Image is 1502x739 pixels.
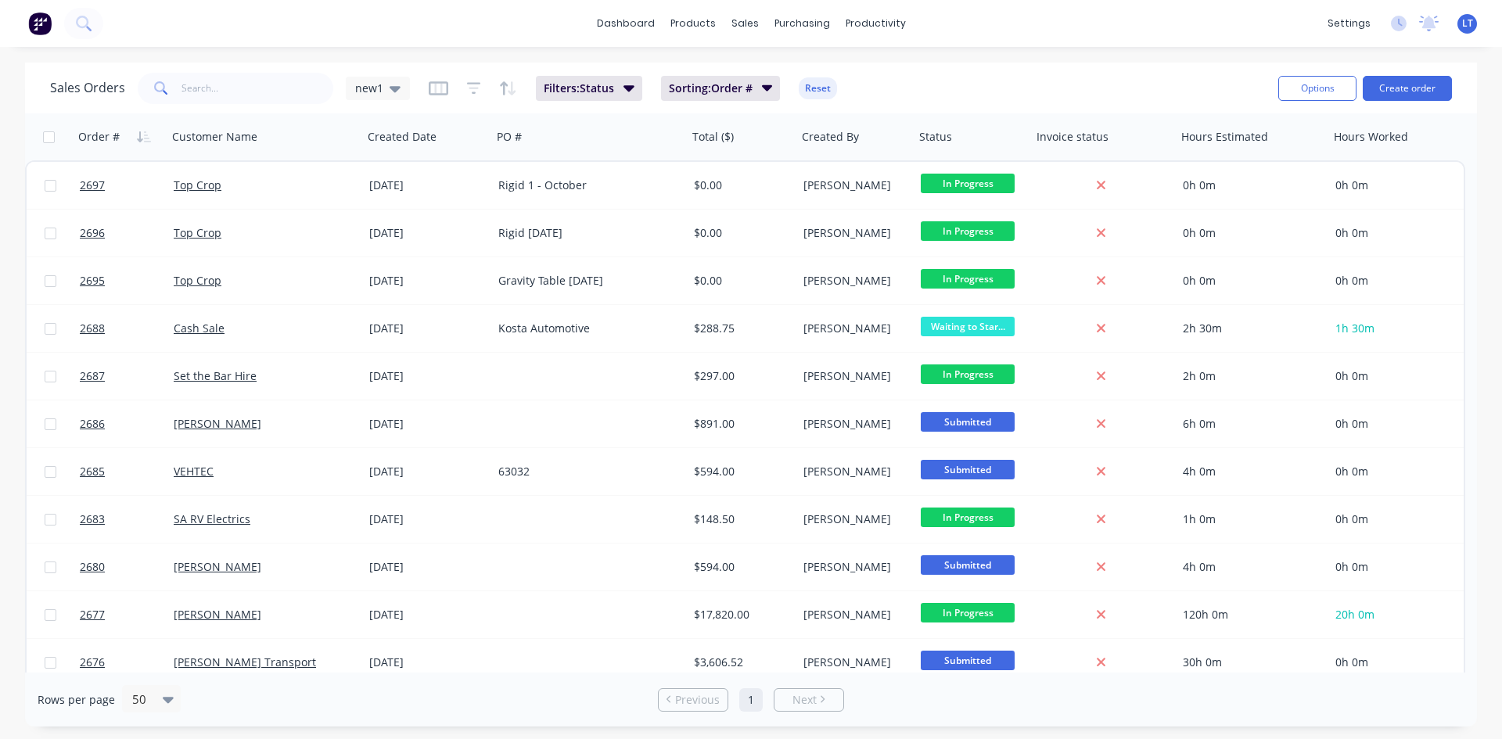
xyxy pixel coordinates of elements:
[80,464,105,479] span: 2685
[724,12,767,35] div: sales
[652,688,850,712] ul: Pagination
[369,178,486,193] div: [DATE]
[174,511,250,526] a: SA RV Electrics
[803,178,903,193] div: [PERSON_NAME]
[1183,559,1316,575] div: 4h 0m
[80,273,105,289] span: 2695
[659,692,728,708] a: Previous page
[369,416,486,432] div: [DATE]
[1183,416,1316,432] div: 6h 0m
[803,368,903,384] div: [PERSON_NAME]
[174,464,214,479] a: VEHTEC
[1183,273,1316,289] div: 0h 0m
[80,639,174,686] a: 2676
[369,464,486,479] div: [DATE]
[369,559,486,575] div: [DATE]
[80,162,174,209] a: 2697
[675,692,720,708] span: Previous
[803,559,903,575] div: [PERSON_NAME]
[692,129,734,145] div: Total ($)
[803,607,903,622] div: [PERSON_NAME]
[1183,368,1316,384] div: 2h 0m
[498,464,672,479] div: 63032
[921,269,1015,289] span: In Progress
[803,225,903,241] div: [PERSON_NAME]
[80,591,174,638] a: 2677
[80,559,105,575] span: 2680
[498,321,672,336] div: Kosta Automotive
[80,368,105,384] span: 2687
[919,129,952,145] div: Status
[921,221,1015,241] span: In Progress
[369,273,486,289] div: [DATE]
[1037,129,1109,145] div: Invoice status
[803,511,903,527] div: [PERSON_NAME]
[694,511,786,527] div: $148.50
[174,607,261,622] a: [PERSON_NAME]
[174,273,221,288] a: Top Crop
[1183,607,1316,622] div: 120h 0m
[767,12,838,35] div: purchasing
[1183,511,1316,527] div: 1h 0m
[803,655,903,670] div: [PERSON_NAME]
[1183,178,1316,193] div: 0h 0m
[1335,464,1368,479] span: 0h 0m
[1335,225,1368,240] span: 0h 0m
[497,129,522,145] div: PO #
[80,321,105,336] span: 2688
[80,210,174,256] a: 2696
[802,129,859,145] div: Created By
[1334,129,1408,145] div: Hours Worked
[536,76,642,101] button: Filters:Status
[544,81,614,96] span: Filters: Status
[921,555,1015,575] span: Submitted
[498,273,672,289] div: Gravity Table [DATE]
[694,225,786,241] div: $0.00
[589,12,663,35] a: dashboard
[669,81,753,96] span: Sorting: Order #
[80,448,174,495] a: 2685
[80,225,105,241] span: 2696
[78,129,120,145] div: Order #
[921,508,1015,527] span: In Progress
[369,511,486,527] div: [DATE]
[803,273,903,289] div: [PERSON_NAME]
[694,559,786,575] div: $594.00
[80,607,105,622] span: 2677
[694,178,786,193] div: $0.00
[803,464,903,479] div: [PERSON_NAME]
[174,321,225,335] a: Cash Sale
[369,607,486,622] div: [DATE]
[369,321,486,336] div: [DATE]
[663,12,724,35] div: products
[80,353,174,400] a: 2687
[694,416,786,432] div: $891.00
[174,368,257,383] a: Set the Bar Hire
[80,305,174,352] a: 2688
[799,77,837,99] button: Reset
[1335,321,1374,335] span: 1h 30m
[1335,607,1374,622] span: 20h 0m
[498,178,672,193] div: Rigid 1 - October
[80,178,105,193] span: 2697
[1335,655,1368,669] span: 0h 0m
[792,692,817,708] span: Next
[38,692,115,708] span: Rows per page
[694,368,786,384] div: $297.00
[355,80,383,96] span: new1
[1335,416,1368,431] span: 0h 0m
[50,81,125,95] h1: Sales Orders
[80,511,105,527] span: 2683
[694,273,786,289] div: $0.00
[369,655,486,670] div: [DATE]
[174,559,261,574] a: [PERSON_NAME]
[1183,225,1316,241] div: 0h 0m
[694,321,786,336] div: $288.75
[921,603,1015,622] span: In Progress
[172,129,257,145] div: Customer Name
[1335,368,1368,383] span: 0h 0m
[694,607,786,622] div: $17,820.00
[921,364,1015,384] span: In Progress
[694,655,786,670] div: $3,606.52
[80,496,174,543] a: 2683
